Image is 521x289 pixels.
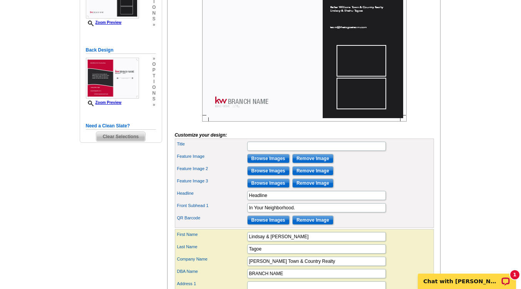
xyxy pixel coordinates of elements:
[292,166,333,175] input: Remove Image
[177,202,246,209] label: Front Subhead 1
[152,90,156,96] span: n
[152,102,156,108] span: »
[292,179,333,188] input: Remove Image
[175,132,227,138] i: Customize your design:
[247,154,290,163] input: Browse Images
[247,179,290,188] input: Browse Images
[96,132,145,141] span: Clear Selections
[152,16,156,22] span: s
[152,10,156,16] span: n
[86,47,156,54] h5: Back Design
[152,22,156,28] span: »
[152,96,156,102] span: s
[86,20,122,25] a: Zoom Preview
[152,85,156,90] span: o
[292,154,333,163] input: Remove Image
[413,265,521,289] iframe: LiveChat chat widget
[177,244,246,250] label: Last Name
[86,58,139,99] img: Z18893455_00001_2.jpg
[152,79,156,85] span: i
[152,67,156,73] span: p
[177,153,246,160] label: Feature Image
[177,178,246,184] label: Feature Image 3
[152,73,156,79] span: t
[177,141,246,147] label: Title
[86,122,156,130] h5: Need a Clean Slate?
[177,256,246,262] label: Company Name
[177,281,246,287] label: Address 1
[177,165,246,172] label: Feature Image 2
[152,62,156,67] span: o
[177,231,246,238] label: First Name
[177,215,246,221] label: QR Barcode
[152,5,156,10] span: o
[152,56,156,62] span: »
[86,100,122,105] a: Zoom Preview
[247,215,290,225] input: Browse Images
[247,166,290,175] input: Browse Images
[177,190,246,197] label: Headline
[292,215,333,225] input: Remove Image
[177,268,246,275] label: DBA Name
